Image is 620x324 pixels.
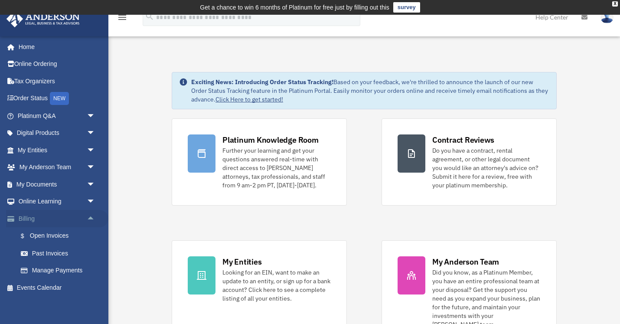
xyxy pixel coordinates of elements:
div: NEW [50,92,69,105]
i: search [145,12,154,21]
div: My Anderson Team [432,256,499,267]
a: My Entitiesarrow_drop_down [6,141,108,159]
img: Anderson Advisors Platinum Portal [4,10,82,27]
a: survey [393,2,420,13]
a: $Open Invoices [12,227,108,245]
div: Get a chance to win 6 months of Platinum for free just by filling out this [200,2,389,13]
a: Online Learningarrow_drop_down [6,193,108,210]
div: Further your learning and get your questions answered real-time with direct access to [PERSON_NAM... [222,146,331,190]
div: My Entities [222,256,261,267]
a: Billingarrow_drop_up [6,210,108,227]
span: arrow_drop_down [87,107,104,125]
span: arrow_drop_down [87,193,104,211]
span: arrow_drop_down [87,159,104,177]
a: My Documentsarrow_drop_down [6,176,108,193]
a: Online Ordering [6,56,108,73]
i: menu [117,12,127,23]
a: Order StatusNEW [6,90,108,108]
div: Looking for an EIN, want to make an update to an entity, or sign up for a bank account? Click her... [222,268,331,303]
div: Do you have a contract, rental agreement, or other legal document you would like an attorney's ad... [432,146,541,190]
a: Digital Productsarrow_drop_down [6,124,108,142]
span: arrow_drop_down [87,176,104,193]
a: Home [6,38,104,56]
a: Tax Organizers [6,72,108,90]
a: Manage Payments [12,262,108,279]
a: menu [117,15,127,23]
div: close [612,1,618,7]
strong: Exciting News: Introducing Order Status Tracking! [191,78,333,86]
div: Based on your feedback, we're thrilled to announce the launch of our new Order Status Tracking fe... [191,78,549,104]
div: Contract Reviews [432,134,494,145]
a: My Anderson Teamarrow_drop_down [6,159,108,176]
a: Click Here to get started! [215,95,283,103]
a: Past Invoices [12,245,108,262]
img: User Pic [600,11,613,23]
a: Platinum Q&Aarrow_drop_down [6,107,108,124]
span: arrow_drop_down [87,141,104,159]
a: Events Calendar [6,279,108,296]
a: Contract Reviews Do you have a contract, rental agreement, or other legal document you would like... [382,118,557,206]
span: $ [26,231,30,242]
div: Platinum Knowledge Room [222,134,319,145]
a: Platinum Knowledge Room Further your learning and get your questions answered real-time with dire... [172,118,347,206]
span: arrow_drop_down [87,124,104,142]
span: arrow_drop_up [87,210,104,228]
